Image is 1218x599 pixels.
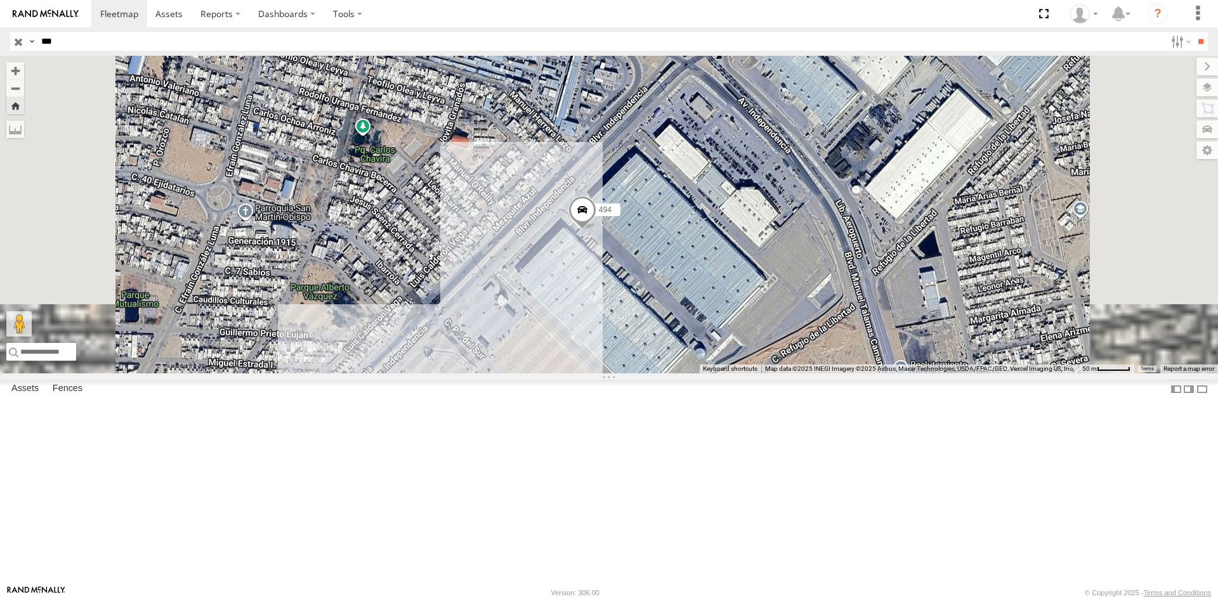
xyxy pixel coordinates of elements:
[765,365,1075,372] span: Map data ©2025 INEGI Imagery ©2025 Airbus, Maxar Technologies, USDA/FPAC/GEO, Vexcel Imaging US, ...
[1196,380,1208,398] label: Hide Summary Table
[6,311,32,337] button: Drag Pegman onto the map to open Street View
[6,97,24,114] button: Zoom Home
[6,120,24,138] label: Measure
[1182,380,1195,398] label: Dock Summary Table to the Right
[1148,4,1168,24] i: ?
[1078,364,1134,373] button: Map Scale: 50 m per 49 pixels
[1141,366,1154,371] a: Terms (opens in new tab)
[1144,589,1211,596] a: Terms and Conditions
[703,364,757,373] button: Keyboard shortcuts
[1066,4,1103,23] div: Roberto Garcia
[5,380,45,398] label: Assets
[1170,380,1182,398] label: Dock Summary Table to the Left
[1082,365,1097,372] span: 50 m
[6,79,24,97] button: Zoom out
[13,10,79,18] img: rand-logo.svg
[1163,365,1214,372] a: Report a map error
[599,205,612,214] span: 494
[551,589,599,596] div: Version: 306.00
[6,62,24,79] button: Zoom in
[1196,141,1218,159] label: Map Settings
[1085,589,1211,596] div: © Copyright 2025 -
[1166,32,1193,51] label: Search Filter Options
[46,380,89,398] label: Fences
[7,586,65,599] a: Visit our Website
[27,32,37,51] label: Search Query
